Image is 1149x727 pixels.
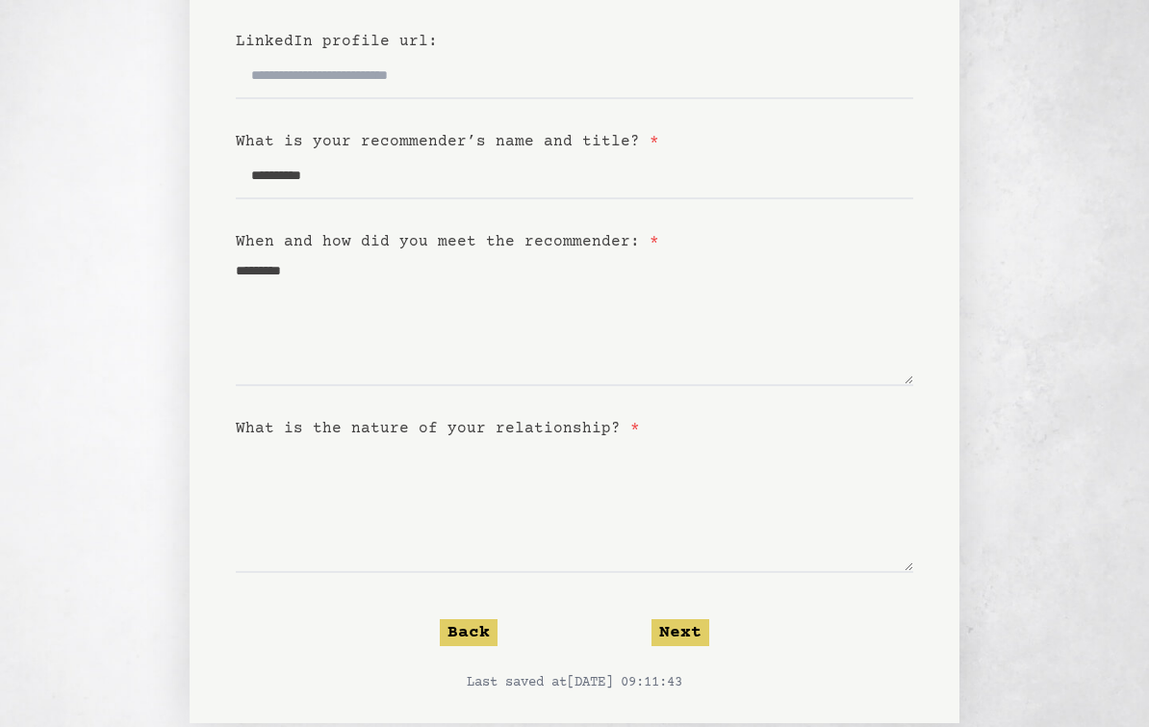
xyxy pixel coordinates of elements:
p: Last saved at [DATE] 09:11:43 [236,673,913,692]
label: What is the nature of your relationship? [236,420,640,437]
label: When and how did you meet the recommender: [236,233,659,250]
button: Next [651,619,709,646]
label: LinkedIn profile url: [236,33,438,50]
button: Back [440,619,498,646]
label: What is your recommender’s name and title? [236,133,659,150]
